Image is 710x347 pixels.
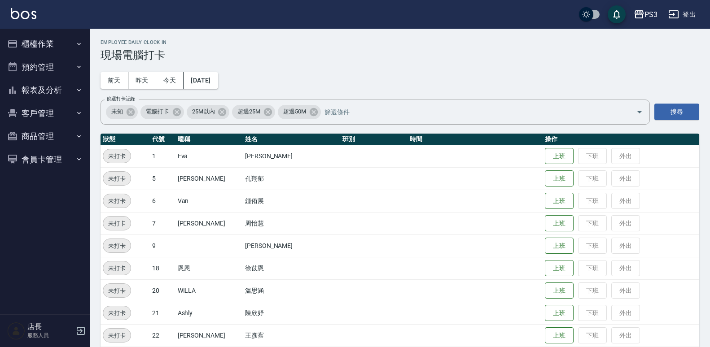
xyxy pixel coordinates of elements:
[101,39,699,45] h2: Employee Daily Clock In
[103,264,131,273] span: 未打卡
[140,107,175,116] span: 電腦打卡
[243,302,340,324] td: 陳欣妤
[545,148,574,165] button: 上班
[103,152,131,161] span: 未打卡
[175,257,243,279] td: 恩恩
[150,212,175,234] td: 7
[106,107,128,116] span: 未知
[150,302,175,324] td: 21
[175,145,243,167] td: Eva
[150,324,175,347] td: 22
[545,260,574,277] button: 上班
[232,107,266,116] span: 超過25M
[175,212,243,234] td: [PERSON_NAME]
[340,134,408,145] th: 班別
[654,104,699,120] button: 搜尋
[106,105,138,119] div: 未知
[278,107,311,116] span: 超過50M
[128,72,156,89] button: 昨天
[103,241,131,251] span: 未打卡
[103,174,131,183] span: 未打卡
[27,331,73,339] p: 服務人員
[175,134,243,145] th: 暱稱
[101,72,128,89] button: 前天
[243,257,340,279] td: 徐苡恩
[4,78,86,102] button: 報表及分析
[175,190,243,212] td: Van
[408,134,543,145] th: 時間
[103,286,131,295] span: 未打卡
[4,32,86,56] button: 櫃檯作業
[644,9,657,20] div: PS3
[150,190,175,212] td: 6
[150,234,175,257] td: 9
[187,105,230,119] div: 25M以內
[545,305,574,321] button: 上班
[4,56,86,79] button: 預約管理
[175,302,243,324] td: Ashly
[608,5,626,23] button: save
[4,148,86,171] button: 會員卡管理
[545,282,574,299] button: 上班
[543,134,699,145] th: 操作
[103,196,131,206] span: 未打卡
[107,95,135,102] label: 篩選打卡記錄
[545,238,574,254] button: 上班
[243,234,340,257] td: [PERSON_NAME]
[243,212,340,234] td: 周怡慧
[243,190,340,212] td: 鍾侑展
[175,167,243,190] td: [PERSON_NAME]
[545,327,574,344] button: 上班
[184,72,218,89] button: [DATE]
[243,145,340,167] td: [PERSON_NAME]
[150,279,175,302] td: 20
[243,167,340,190] td: 孔翔郁
[545,170,574,187] button: 上班
[4,102,86,125] button: 客戶管理
[243,324,340,347] td: 王彥寯
[103,331,131,340] span: 未打卡
[278,105,321,119] div: 超過50M
[630,5,661,24] button: PS3
[103,219,131,228] span: 未打卡
[103,308,131,318] span: 未打卡
[175,324,243,347] td: [PERSON_NAME]
[243,134,340,145] th: 姓名
[175,279,243,302] td: WILLA
[150,257,175,279] td: 18
[156,72,184,89] button: 今天
[232,105,275,119] div: 超過25M
[150,167,175,190] td: 5
[101,134,150,145] th: 狀態
[11,8,36,19] img: Logo
[545,193,574,209] button: 上班
[4,125,86,148] button: 商品管理
[7,322,25,340] img: Person
[665,6,699,23] button: 登出
[150,134,175,145] th: 代號
[545,215,574,232] button: 上班
[140,105,184,119] div: 電腦打卡
[27,322,73,331] h5: 店長
[322,104,621,120] input: 篩選條件
[243,279,340,302] td: 溫思涵
[150,145,175,167] td: 1
[632,105,647,119] button: Open
[187,107,220,116] span: 25M以內
[101,49,699,61] h3: 現場電腦打卡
